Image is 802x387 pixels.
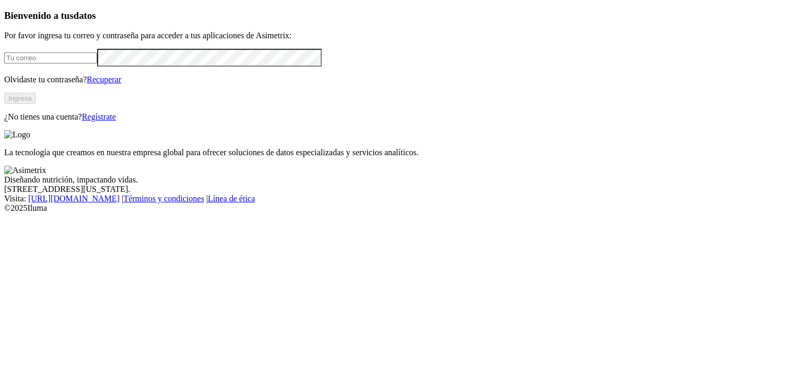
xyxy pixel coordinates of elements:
button: Ingresa [4,93,36,104]
p: Por favor ingresa tu correo y contraseña para acceder a tus aplicaciones de Asimetrix: [4,31,798,40]
p: Olvidaste tu contraseña? [4,75,798,84]
div: Diseñando nutrición, impactando vidas. [4,175,798,185]
div: © 2025 Iluma [4,203,798,213]
img: Asimetrix [4,166,46,175]
a: Términos y condiciones [123,194,204,203]
input: Tu correo [4,52,97,63]
h3: Bienvenido a tus [4,10,798,21]
a: Recuperar [87,75,121,84]
a: Línea de ética [208,194,255,203]
p: ¿No tienes una cuenta? [4,112,798,122]
div: Visita : | | [4,194,798,203]
a: Regístrate [82,112,116,121]
div: [STREET_ADDRESS][US_STATE]. [4,185,798,194]
a: [URL][DOMAIN_NAME] [28,194,120,203]
p: La tecnología que creamos en nuestra empresa global para ofrecer soluciones de datos especializad... [4,148,798,157]
span: datos [73,10,96,21]
img: Logo [4,130,30,139]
